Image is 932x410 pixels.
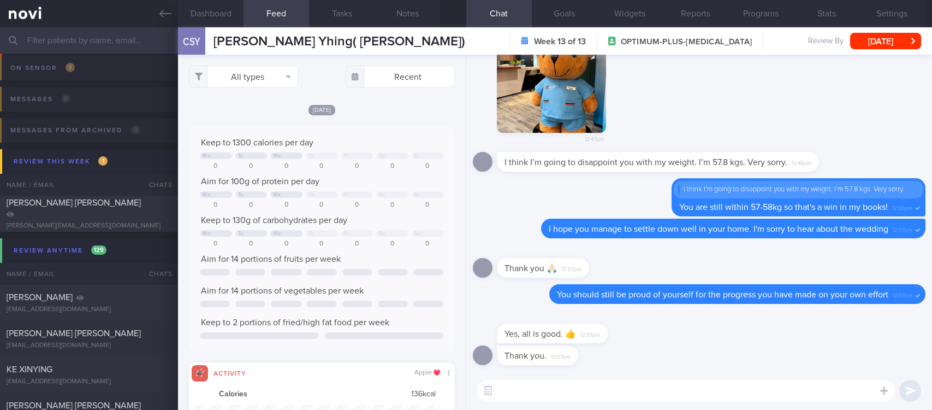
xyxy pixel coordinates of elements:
[273,231,281,237] div: We
[412,240,444,248] div: 0
[621,37,752,48] span: OPTIMUM-PLUS-[MEDICAL_DATA]
[308,105,336,115] span: [DATE]
[200,201,232,209] div: 0
[557,290,888,299] span: You should still be proud of yourself for the progress you have made on your own effort
[238,153,244,159] div: Tu
[219,390,247,400] strong: Calories
[238,192,244,198] div: Tu
[134,174,178,196] div: Chats
[270,240,302,248] div: 0
[306,162,338,171] div: 0
[308,153,314,159] div: Th
[376,240,408,248] div: 0
[8,123,143,138] div: Messages from Archived
[850,33,921,49] button: [DATE]
[11,154,110,169] div: Review this week
[678,185,919,194] div: I think I’m going to disappoint you with my weight. I’m 57.8 kgs. Very sorry.
[201,318,389,327] span: Keep to 2 portions of fried/high fat food per week
[134,263,178,285] div: Chats
[131,125,140,134] span: 0
[201,255,341,263] span: Aim for 14 portions of fruits per week
[203,192,210,198] div: Mo
[235,201,268,209] div: 0
[200,162,232,171] div: 0
[414,153,420,159] div: Su
[201,286,364,295] span: Aim for 14 portions of vegetables per week
[66,63,75,72] span: 8
[7,293,73,302] span: [PERSON_NAME]
[208,368,252,377] div: Activity
[341,162,373,171] div: 0
[7,198,141,207] span: [PERSON_NAME] [PERSON_NAME]
[379,192,385,198] div: Sa
[203,231,210,237] div: Mo
[551,350,571,361] span: 12:57pm
[7,378,171,386] div: [EMAIL_ADDRESS][DOMAIN_NAME]
[273,153,281,159] div: We
[808,37,844,46] span: Review By
[213,35,465,48] span: [PERSON_NAME] Yhing( [PERSON_NAME])
[893,289,912,300] span: 12:57pm
[7,329,141,338] span: [PERSON_NAME] [PERSON_NAME]
[414,192,420,198] div: Su
[562,263,581,273] span: 12:57pm
[341,240,373,248] div: 0
[306,240,338,248] div: 0
[412,201,444,209] div: 0
[11,243,109,258] div: Review anytime
[270,201,302,209] div: 0
[414,369,440,377] div: Apple
[7,306,171,314] div: [EMAIL_ADDRESS][DOMAIN_NAME]
[376,201,408,209] div: 0
[7,401,141,410] span: [PERSON_NAME] [PERSON_NAME]
[792,157,811,167] span: 12:48pm
[344,231,349,237] div: Fr
[270,162,302,171] div: 0
[91,245,106,255] span: 129
[235,240,268,248] div: 0
[238,231,244,237] div: Tu
[679,203,888,212] span: You are still within 57-58kg so that's a win in my books!
[892,202,912,212] span: 12:56pm
[200,240,232,248] div: 0
[98,156,108,166] span: 1
[201,216,347,225] span: Keep to 130g of carbohydrates per day
[8,61,78,75] div: On sensor
[175,21,208,63] div: CSY
[411,390,436,400] span: 136 kcal
[504,352,547,360] span: Thank you.
[341,201,373,209] div: 0
[201,138,313,147] span: Keep to 1300 calories per day
[8,92,73,107] div: Messages
[893,224,912,234] span: 12:57pm
[7,222,171,230] div: [PERSON_NAME][EMAIL_ADDRESS][DOMAIN_NAME]
[412,162,444,171] div: 0
[308,192,314,198] div: Th
[580,329,600,339] span: 12:57pm
[344,153,349,159] div: Fr
[414,231,420,237] div: Su
[379,231,385,237] div: Sa
[534,36,586,47] strong: Week 13 of 13
[344,192,349,198] div: Fr
[376,162,408,171] div: 0
[549,225,888,233] span: I hope you manage to settle down well in your home. I'm sorry to hear about the wedding
[7,342,171,350] div: [EMAIL_ADDRESS][DOMAIN_NAME]
[203,153,210,159] div: Mo
[306,201,338,209] div: 0
[504,158,787,167] span: I think I’m going to disappoint you with my weight. I’m 57.8 kgs. Very sorry.
[235,162,268,171] div: 0
[61,94,70,103] span: 0
[504,330,576,338] span: Yes, all is good. 👍
[189,66,298,87] button: All types
[308,231,314,237] div: Th
[497,24,606,133] img: Photo by
[504,264,557,273] span: Thank you 🙏🏻
[379,153,385,159] div: Sa
[201,177,319,186] span: Aim for 100g of protein per day
[273,192,281,198] div: We
[585,133,604,143] span: 12:47pm
[7,365,52,374] span: KE XINYING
